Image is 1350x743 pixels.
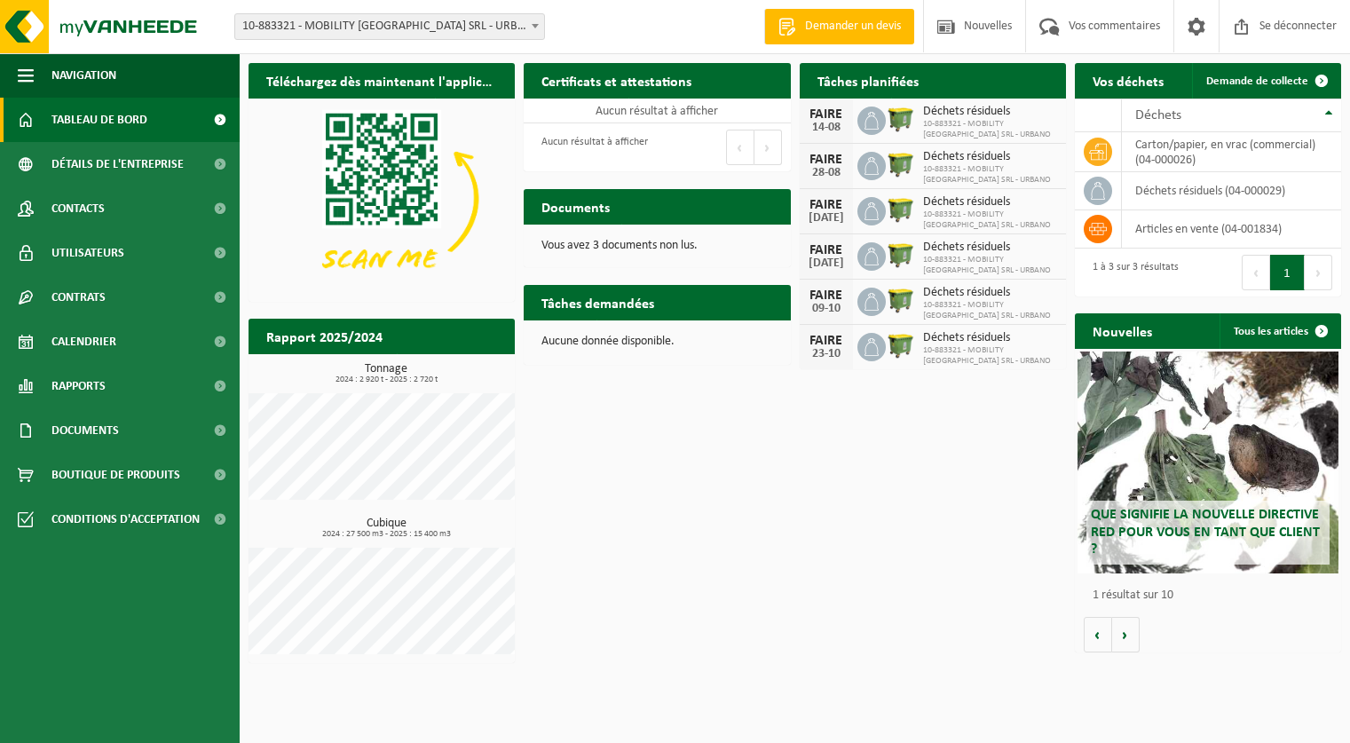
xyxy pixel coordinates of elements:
img: WB-1100-HPE-GN-50 [886,330,916,360]
font: Tonnage [365,362,407,375]
font: Tâches planifiées [817,75,919,90]
font: 09-10 [812,302,841,315]
font: 14-08 [812,121,841,134]
span: 10-883321 - MOBILITY NAMUR SRL - URBANO - FERNELMONT [235,14,544,39]
font: Demande de collecte [1206,75,1308,87]
font: Que signifie la nouvelle directive RED pour vous en tant que client ? [1091,508,1320,556]
font: Tous les articles [1234,326,1308,337]
font: Détails de l'entreprise [51,158,184,171]
font: Navigation [51,69,116,83]
font: Se déconnecter [1259,20,1337,33]
font: 10-883321 - MOBILITY [GEOGRAPHIC_DATA] SRL - URBANO [923,300,1051,320]
font: Tâches demandées [541,297,654,312]
font: carton/papier, en vrac (commercial) (04-000026) [1135,138,1315,166]
button: 1 [1270,255,1305,290]
font: Déchets résiduels [923,241,1010,254]
a: Tous les articles [1220,313,1339,349]
font: Aucune donnée disponible. [541,335,675,348]
font: Calendrier [51,336,116,349]
font: 1 à 3 sur 3 résultats [1093,262,1179,273]
font: 10-883321 - MOBILITY [GEOGRAPHIC_DATA] SRL - URBANO [923,209,1051,230]
font: [DATE] [809,257,844,270]
font: Déchets résiduels [923,286,1010,299]
font: FAIRE [809,334,842,348]
font: Nouvelles [964,20,1012,33]
font: 10-883321 - MOBILITY [GEOGRAPHIC_DATA] SRL - URBANO [923,119,1051,139]
font: FAIRE [809,198,842,212]
button: Précédent [726,130,754,165]
font: Demander un devis [805,20,901,33]
font: Nouvelles [1093,326,1152,340]
font: 10-883321 - MOBILITY [GEOGRAPHIC_DATA] SRL - URBANO [923,345,1051,366]
font: Documents [51,424,119,438]
img: WB-1100-HPE-GN-50 [886,149,916,179]
img: WB-1100-HPE-GN-50 [886,285,916,315]
a: Que signifie la nouvelle directive RED pour vous en tant que client ? [1078,352,1338,573]
font: 2024 : 2 920 t - 2025 : 2 720 t [336,375,438,384]
font: 2024 : 27 500 m3 - 2025 : 15 400 m3 [322,529,451,539]
font: Déchets résiduels [923,331,1010,344]
font: Documents [541,202,610,216]
font: Aucun résultat à afficher [596,105,718,118]
font: Contrats [51,291,106,304]
a: Demander un devis [764,9,914,44]
font: Utilisateurs [51,247,124,260]
button: Suivant [1305,255,1332,290]
button: Précédent [1242,255,1270,290]
font: FAIRE [809,153,842,167]
font: 10-883321 - MOBILITY [GEOGRAPHIC_DATA] SRL - URBANO [923,164,1051,185]
button: Suivant [754,130,782,165]
font: 10-883321 - MOBILITY [GEOGRAPHIC_DATA] SRL - URBANO - [GEOGRAPHIC_DATA] [242,20,658,33]
font: [DATE] [809,211,844,225]
font: 10-883321 - MOBILITY [GEOGRAPHIC_DATA] SRL - URBANO [923,255,1051,275]
font: articles en vente (04-001834) [1135,223,1282,236]
span: 10-883321 - MOBILITY NAMUR SRL - URBANO - FERNELMONT [234,13,545,40]
img: WB-1100-HPE-GN-50 [886,194,916,225]
font: Aucun résultat à afficher [541,137,648,147]
font: Déchets [1135,108,1181,123]
font: Déchets résiduels [923,150,1010,163]
font: FAIRE [809,243,842,257]
font: FAIRE [809,107,842,122]
font: 1 [1283,267,1291,281]
font: déchets résiduels (04-000029) [1135,185,1285,198]
font: Contacts [51,202,105,216]
font: Rapport 2025/2024 [266,331,383,345]
img: Téléchargez l'application VHEPlus [249,99,515,298]
font: Conditions d'acceptation [51,513,200,526]
font: Déchets résiduels [923,105,1010,118]
font: Tableau de bord [51,114,147,127]
font: Déchets résiduels [923,195,1010,209]
font: Certificats et attestations [541,75,691,90]
a: Demande de collecte [1192,63,1339,99]
font: 1 résultat sur 10 [1093,589,1173,602]
font: 28-08 [812,166,841,179]
font: Vos commentaires [1069,20,1160,33]
img: WB-1100-HPE-GN-50 [886,104,916,134]
font: Vous avez 3 documents non lus. [541,239,698,252]
font: Téléchargez dès maintenant l'application Vanheede+ ! [266,75,591,90]
font: FAIRE [809,289,842,303]
img: WB-1100-HPE-GN-50 [886,240,916,270]
font: Rapports [51,380,106,393]
font: 23-10 [812,347,841,360]
font: Cubique [367,517,407,530]
font: Vos déchets [1093,75,1164,90]
font: Boutique de produits [51,469,180,482]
